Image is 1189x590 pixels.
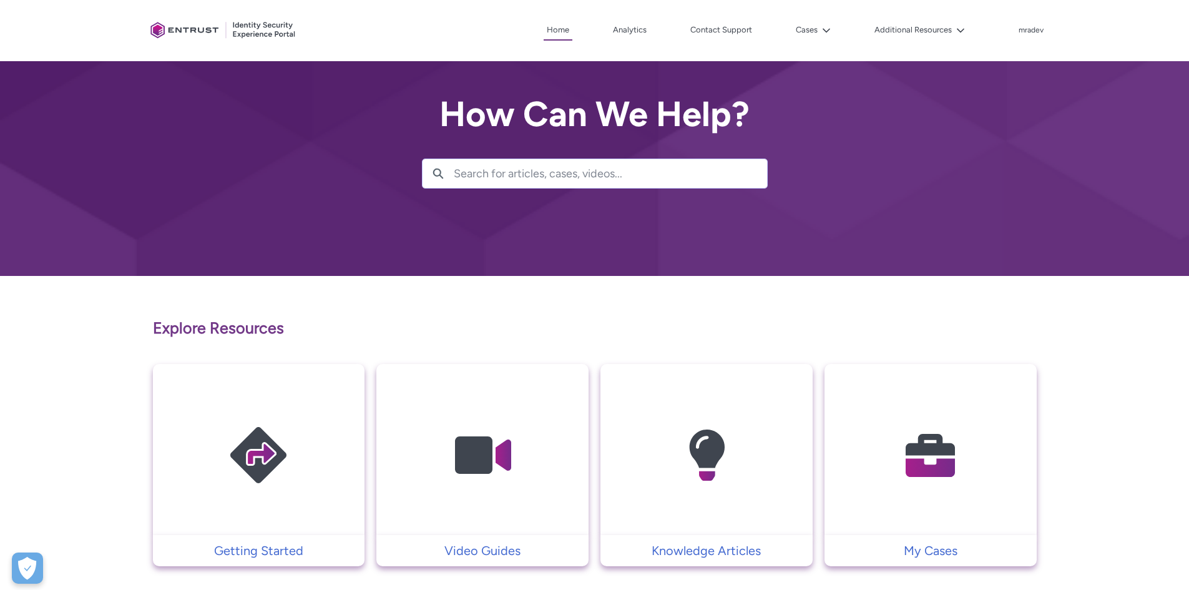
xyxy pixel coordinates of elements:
[871,388,990,523] img: My Cases
[610,21,650,39] a: Analytics, opens in new tab
[1019,26,1044,35] p: mradev
[422,95,768,134] h2: How Can We Help?
[383,541,582,560] p: Video Guides
[153,541,365,560] a: Getting Started
[831,541,1030,560] p: My Cases
[376,541,589,560] a: Video Guides
[793,21,834,39] button: Cases
[199,388,318,523] img: Getting Started
[153,317,1037,340] p: Explore Resources
[12,553,43,584] div: Cookie Preferences
[600,541,813,560] a: Knowledge Articles
[12,553,43,584] button: Open Preferences
[607,541,806,560] p: Knowledge Articles
[647,388,766,523] img: Knowledge Articles
[544,21,572,41] a: Home
[1018,23,1044,36] button: User Profile mradev
[423,159,454,188] button: Search
[159,541,359,560] p: Getting Started
[454,159,767,188] input: Search for articles, cases, videos...
[687,21,755,39] a: Contact Support
[824,541,1037,560] a: My Cases
[423,388,542,523] img: Video Guides
[871,21,968,39] button: Additional Resources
